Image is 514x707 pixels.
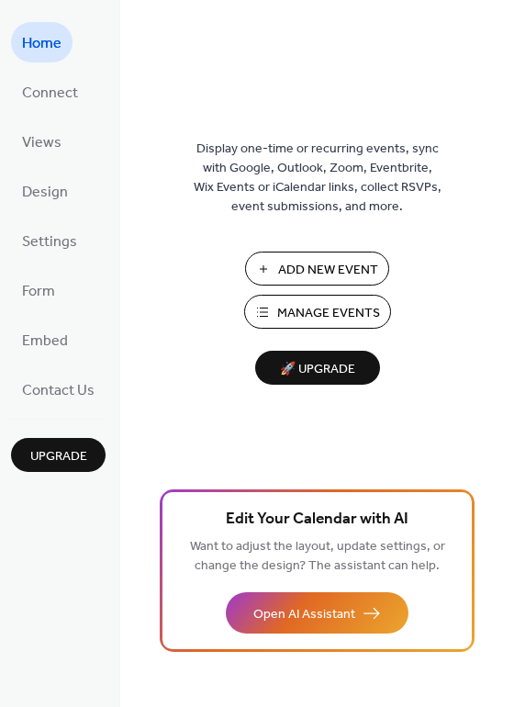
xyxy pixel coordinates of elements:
span: Want to adjust the layout, update settings, or change the design? The assistant can help. [190,534,445,578]
span: Design [22,178,68,208]
a: Embed [11,320,79,360]
span: Contact Us [22,376,95,406]
span: Form [22,277,55,307]
a: Connect [11,72,89,112]
span: Connect [22,79,78,108]
a: Design [11,171,79,211]
a: Contact Us [11,369,106,410]
span: Display one-time or recurring events, sync with Google, Outlook, Zoom, Eventbrite, Wix Events or ... [194,140,441,217]
a: Home [11,22,73,62]
button: Open AI Assistant [226,592,408,634]
span: Open AI Assistant [253,605,355,624]
a: Form [11,270,66,310]
span: Upgrade [30,447,87,466]
span: Add New Event [278,261,378,280]
button: Add New Event [245,252,389,286]
button: 🚀 Upgrade [255,351,380,385]
span: Views [22,129,61,158]
span: Settings [22,228,77,257]
button: Upgrade [11,438,106,472]
button: Manage Events [244,295,391,329]
span: Embed [22,327,68,356]
span: Manage Events [277,304,380,323]
a: Settings [11,220,88,261]
a: Views [11,121,73,162]
span: Edit Your Calendar with AI [226,507,408,533]
span: 🚀 Upgrade [266,357,369,382]
span: Home [22,29,61,59]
